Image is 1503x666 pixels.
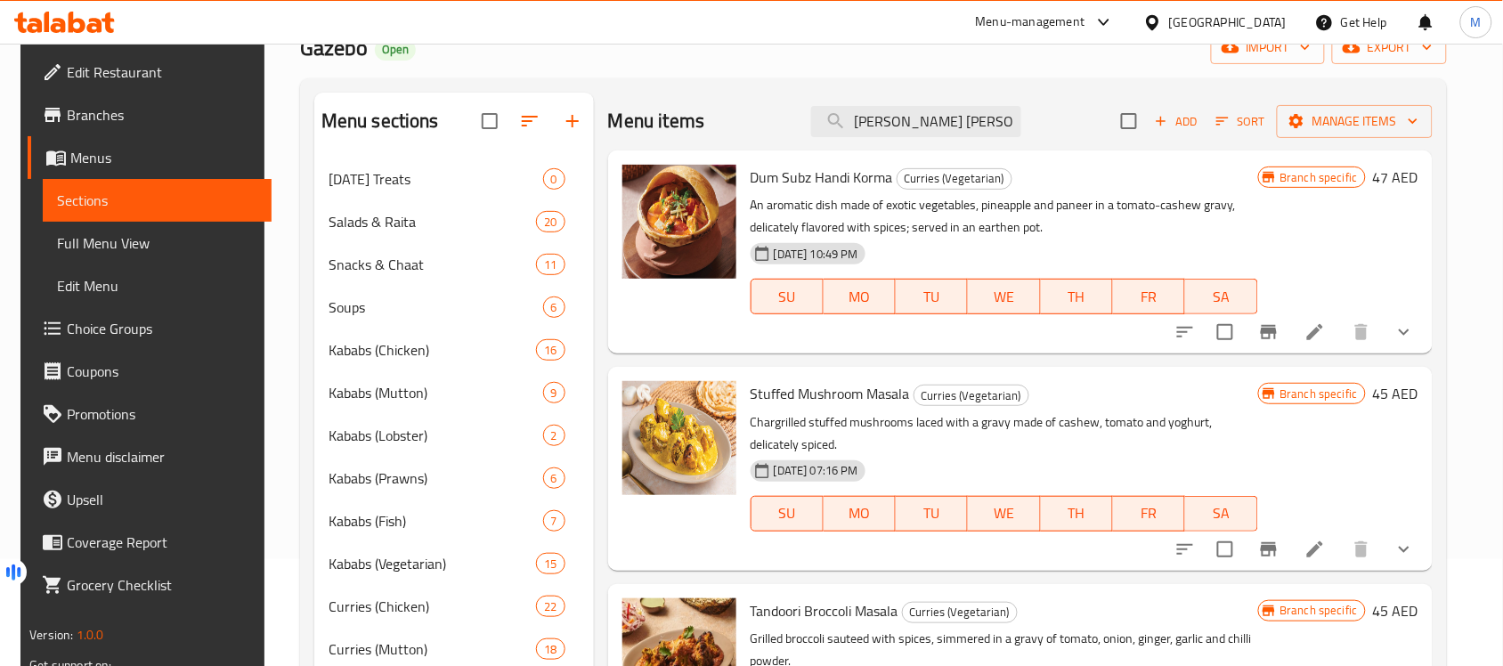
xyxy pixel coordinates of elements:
[1340,528,1383,571] button: delete
[300,28,368,68] span: Gazebo
[968,279,1040,314] button: WE
[543,467,565,489] div: items
[329,467,543,489] span: Kababs (Prawns)
[43,264,272,307] a: Edit Menu
[975,500,1033,526] span: WE
[314,542,594,585] div: Kababs (Vegetarian)15
[1110,102,1148,140] span: Select section
[1346,37,1433,59] span: export
[536,339,565,361] div: items
[77,623,104,646] span: 1.0.0
[544,171,565,188] span: 0
[1185,279,1257,314] button: SA
[759,284,816,310] span: SU
[43,179,272,222] a: Sections
[329,168,543,190] div: Diwali Treats
[1373,598,1418,623] h6: 45 AED
[67,318,257,339] span: Choice Groups
[751,279,824,314] button: SU
[536,254,565,275] div: items
[544,299,565,316] span: 6
[544,470,565,487] span: 6
[28,478,272,521] a: Upsell
[28,350,272,393] a: Coupons
[896,279,968,314] button: TU
[767,246,865,263] span: [DATE] 10:49 PM
[914,386,1028,406] span: Curries (Vegetarian)
[1164,528,1206,571] button: sort-choices
[1048,500,1106,526] span: TH
[57,232,257,254] span: Full Menu View
[1120,284,1178,310] span: FR
[67,403,257,425] span: Promotions
[57,275,257,296] span: Edit Menu
[67,574,257,596] span: Grocery Checklist
[329,296,543,318] div: Soups
[1383,311,1426,353] button: show more
[314,200,594,243] div: Salads & Raita20
[751,411,1258,456] p: Chargrilled stuffed mushrooms laced with a gravy made of cashew, tomato and yoghurt, delicately s...
[968,496,1040,532] button: WE
[751,194,1258,239] p: An aromatic dish made of exotic vegetables, pineapple and paneer in a tomato-cashew gravy, delica...
[329,254,537,275] div: Snacks & Chaat
[314,243,594,286] div: Snacks & Chaat11
[903,500,961,526] span: TU
[898,168,1011,189] span: Curries (Vegetarian)
[329,425,543,446] div: Kababs (Lobster)
[831,500,889,526] span: MO
[1273,386,1365,402] span: Branch specific
[314,414,594,457] div: Kababs (Lobster)2
[537,342,564,359] span: 16
[551,100,594,142] button: Add section
[903,602,1017,622] span: Curries (Vegetarian)
[1332,31,1447,64] button: export
[1192,500,1250,526] span: SA
[314,158,594,200] div: [DATE] Treats0
[375,42,416,57] span: Open
[1393,321,1415,343] svg: Show Choices
[329,382,543,403] div: Kababs (Mutton)
[471,102,508,140] span: Select all sections
[1048,284,1106,310] span: TH
[28,93,272,136] a: Branches
[543,382,565,403] div: items
[914,385,1029,406] div: Curries (Vegetarian)
[751,597,898,624] span: Tandoori Broccoli Masala
[29,623,73,646] span: Version:
[329,638,537,660] span: Curries (Mutton)
[536,553,565,574] div: items
[537,598,564,615] span: 22
[1247,528,1290,571] button: Branch-specific-item
[759,500,816,526] span: SU
[1393,539,1415,560] svg: Show Choices
[811,106,1021,137] input: search
[1216,111,1265,132] span: Sort
[1471,12,1482,32] span: M
[1212,108,1270,135] button: Sort
[28,307,272,350] a: Choice Groups
[767,462,865,479] span: [DATE] 07:16 PM
[1164,311,1206,353] button: sort-choices
[902,602,1018,623] div: Curries (Vegetarian)
[329,339,537,361] div: Kababs (Chicken)
[1152,111,1200,132] span: Add
[28,521,272,564] a: Coverage Report
[897,168,1012,190] div: Curries (Vegetarian)
[329,510,543,532] span: Kababs (Fish)
[67,104,257,126] span: Branches
[329,553,537,574] div: Kababs (Vegetarian)
[375,39,416,61] div: Open
[896,496,968,532] button: TU
[1206,531,1244,568] span: Select to update
[751,380,910,407] span: Stuffed Mushroom Masala
[321,108,439,134] h2: Menu sections
[622,165,736,279] img: Dum Subz Handi Korma
[329,596,537,617] span: Curries (Chicken)
[824,279,896,314] button: MO
[1373,165,1418,190] h6: 47 AED
[1148,108,1205,135] button: Add
[1113,279,1185,314] button: FR
[314,457,594,499] div: Kababs (Prawns)6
